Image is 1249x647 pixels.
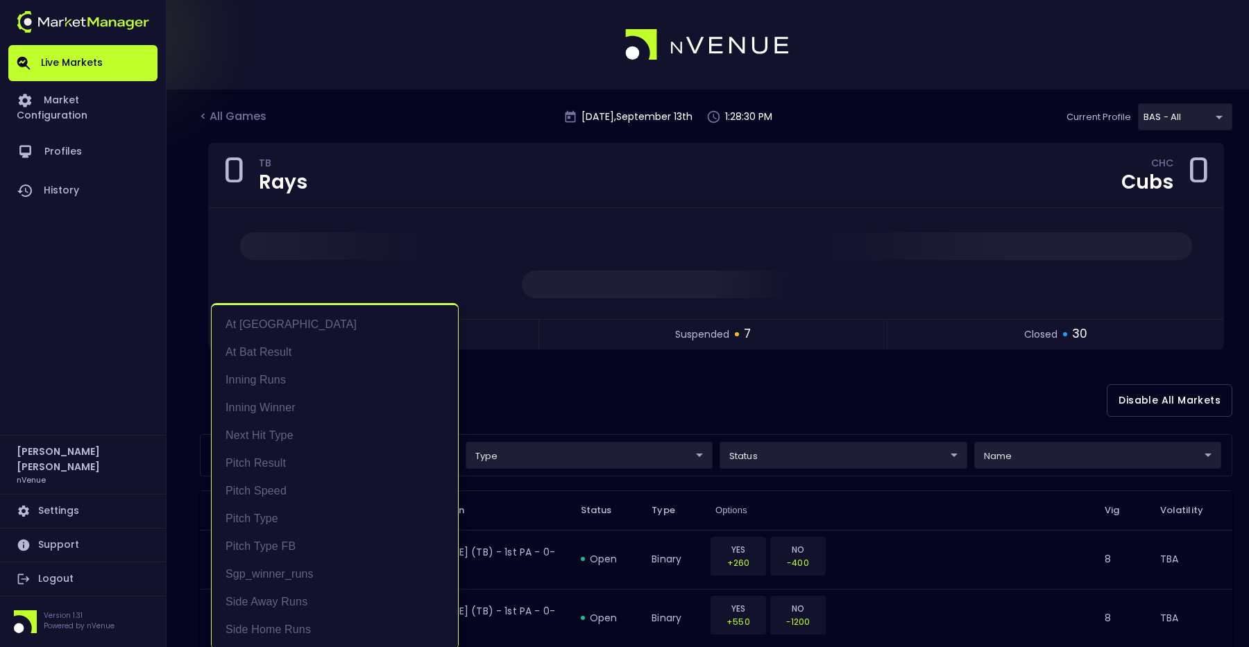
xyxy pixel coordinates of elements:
[212,533,458,560] li: Pitch Type FB
[212,366,458,394] li: Inning Runs
[212,422,458,449] li: Next Hit Type
[212,449,458,477] li: Pitch Result
[212,394,458,422] li: Inning Winner
[212,588,458,616] li: Side Away Runs
[212,477,458,505] li: Pitch Speed
[212,338,458,366] li: At Bat Result
[212,616,458,644] li: Side Home Runs
[212,311,458,338] li: At [GEOGRAPHIC_DATA]
[212,505,458,533] li: Pitch Type
[212,560,458,588] li: sgp_winner_runs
